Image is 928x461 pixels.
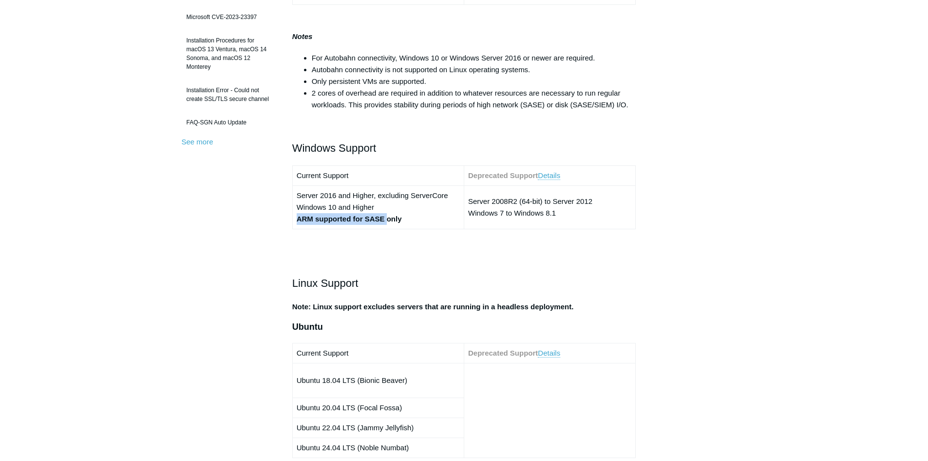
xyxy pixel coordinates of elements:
[292,322,323,332] span: Ubuntu
[292,343,464,363] td: Current Support
[292,398,464,418] td: Ubuntu 20.04 LTS (Focal Fossa)
[297,215,402,223] strong: ARM supported for SASE only
[182,31,278,76] a: Installation Procedures for macOS 13 Ventura, macOS 14 Sonoma, and macOS 12 Monterey
[182,8,278,26] a: Microsoft CVE-2023-23397
[292,438,464,458] td: Ubuntu 24.04 LTS (Noble Numbat)
[292,186,464,229] td: Server 2016 and Higher, excluding ServerCore Windows 10 and Higher
[292,142,376,154] span: Windows Support
[182,138,213,146] a: See more
[297,375,460,386] p: Ubuntu 18.04 LTS (Bionic Beaver)
[292,166,464,186] td: Current Support
[464,186,635,229] td: Server 2008R2 (64-bit) to Server 2012 Windows 7 to Windows 8.1
[312,87,636,111] li: 2 cores of overhead are required in addition to whatever resources are necessary to run regular w...
[292,32,313,40] strong: Notes
[292,277,359,289] span: Linux Support
[312,64,636,76] li: Autobahn connectivity is not supported on Linux operating systems.
[538,349,560,358] a: Details
[468,171,538,180] strong: Deprecated Support
[182,81,278,108] a: Installation Error - Could not create SSL/TLS secure channel
[292,418,464,438] td: Ubuntu 22.04 LTS (Jammy Jellyfish)
[538,171,560,180] a: Details
[312,76,636,87] li: Only persistent VMs are supported.
[182,113,278,132] a: FAQ-SGN Auto Update
[468,349,538,357] strong: Deprecated Support
[292,302,574,311] strong: Note: Linux support excludes servers that are running in a headless deployment.
[312,52,636,64] li: For Autobahn connectivity, Windows 10 or Windows Server 2016 or newer are required.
